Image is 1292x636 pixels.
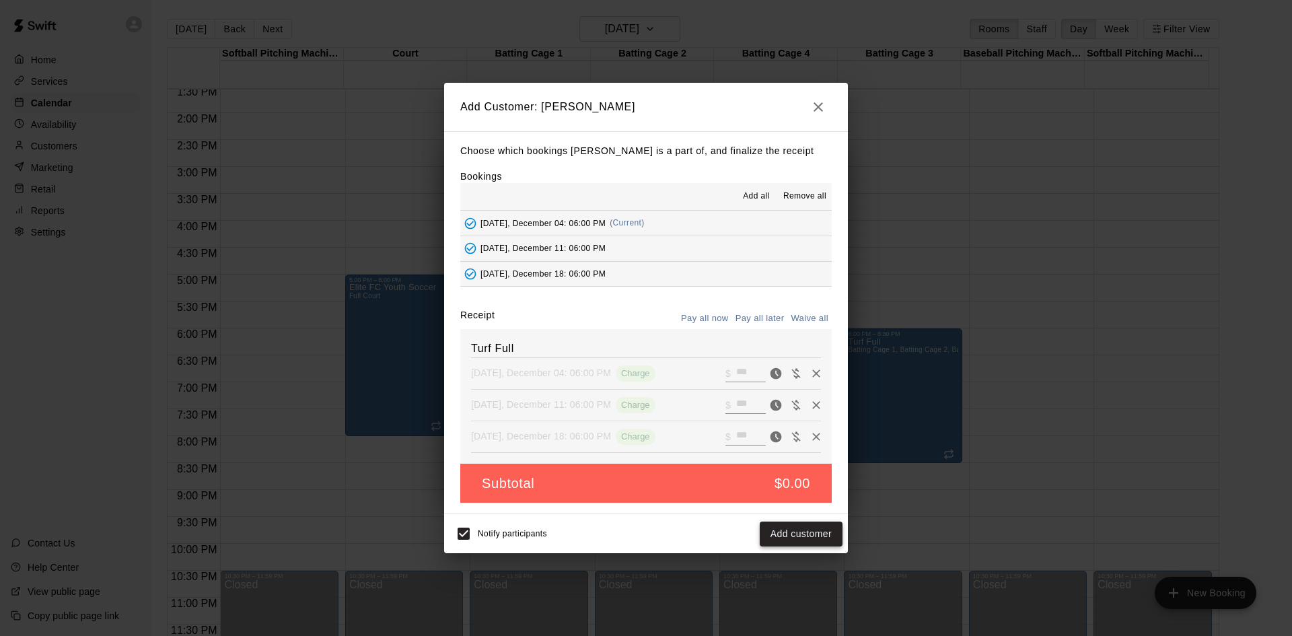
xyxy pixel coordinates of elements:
[786,367,806,378] span: Waive payment
[460,143,832,160] p: Choose which bookings [PERSON_NAME] is a part of, and finalize the receipt
[766,398,786,410] span: Pay now
[471,340,821,357] h6: Turf Full
[787,308,832,329] button: Waive all
[480,218,606,227] span: [DATE], December 04: 06:00 PM
[725,430,731,444] p: $
[732,308,788,329] button: Pay all later
[460,264,480,284] button: Added - Collect Payment
[806,363,826,384] button: Remove
[725,398,731,412] p: $
[806,395,826,415] button: Remove
[775,474,810,493] h5: $0.00
[460,308,495,329] label: Receipt
[786,398,806,410] span: Waive payment
[743,190,770,203] span: Add all
[460,236,832,261] button: Added - Collect Payment[DATE], December 11: 06:00 PM
[480,244,606,253] span: [DATE], December 11: 06:00 PM
[678,308,732,329] button: Pay all now
[760,522,842,546] button: Add customer
[766,430,786,441] span: Pay now
[471,366,611,380] p: [DATE], December 04: 06:00 PM
[735,186,778,207] button: Add all
[460,213,480,234] button: Added - Collect Payment
[725,367,731,380] p: $
[766,367,786,378] span: Pay now
[480,269,606,278] span: [DATE], December 18: 06:00 PM
[610,218,645,227] span: (Current)
[460,171,502,182] label: Bookings
[460,262,832,287] button: Added - Collect Payment[DATE], December 18: 06:00 PM
[778,186,832,207] button: Remove all
[460,238,480,258] button: Added - Collect Payment
[783,190,826,203] span: Remove all
[478,529,547,538] span: Notify participants
[482,474,534,493] h5: Subtotal
[786,430,806,441] span: Waive payment
[460,211,832,236] button: Added - Collect Payment[DATE], December 04: 06:00 PM(Current)
[806,427,826,447] button: Remove
[471,398,611,411] p: [DATE], December 11: 06:00 PM
[471,429,611,443] p: [DATE], December 18: 06:00 PM
[444,83,848,131] h2: Add Customer: [PERSON_NAME]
